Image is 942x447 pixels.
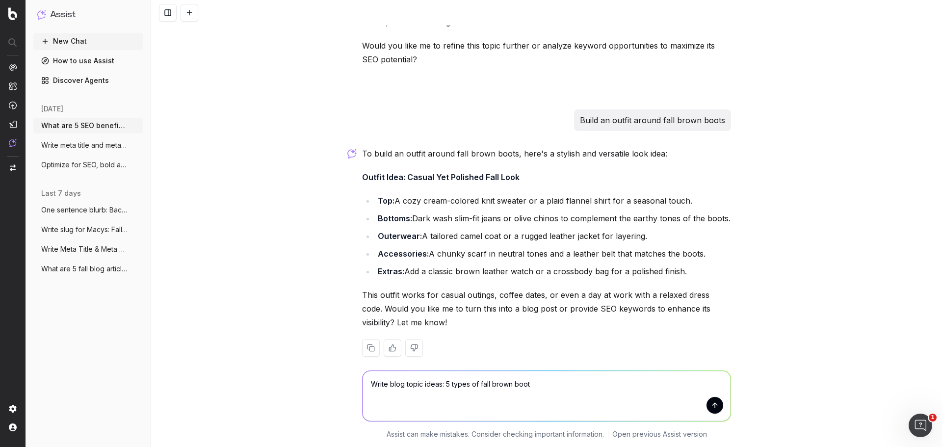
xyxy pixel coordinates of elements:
p: Assist can make mistakes. Consider checking important information. [387,429,604,439]
span: Write Meta Title & Meta Description for [41,244,128,254]
span: What are 5 SEO beneficial blog post topi [41,121,128,131]
span: What are 5 fall blog articles that cover [41,264,128,274]
img: Setting [9,405,17,413]
p: Would you like me to refine this topic further or analyze keyword opportunities to maximize its S... [362,39,731,66]
img: Activation [9,101,17,109]
button: Write Meta Title & Meta Description for [33,241,143,257]
button: What are 5 fall blog articles that cover [33,261,143,277]
textarea: Write blog topic ideas: 5 types of fall brown boot [363,371,731,421]
a: Discover Agents [33,73,143,88]
button: Write meta title and meta descrion for K [33,137,143,153]
img: Assist [37,10,46,19]
span: Optimize for SEO, bold any changes made: [41,160,128,170]
strong: Top: [378,196,394,206]
button: What are 5 SEO beneficial blog post topi [33,118,143,133]
p: To build an outfit around fall brown boots, here's a stylish and versatile look idea: [362,147,731,160]
li: A tailored camel coat or a rugged leather jacket for layering. [375,229,731,243]
button: New Chat [33,33,143,49]
img: Studio [9,120,17,128]
span: 1 [929,414,937,421]
li: Add a classic brown leather watch or a crossbody bag for a polished finish. [375,264,731,278]
p: Build an outfit around fall brown boots [580,113,725,127]
strong: Outfit Idea: Casual Yet Polished Fall Look [362,172,520,182]
button: One sentence blurb: Back-to-School Morni [33,202,143,218]
li: Dark wash slim-fit jeans or olive chinos to complement the earthy tones of the boots. [375,211,731,225]
span: Write slug for Macys: Fall Entryway Deco [41,225,128,235]
img: My account [9,423,17,431]
iframe: Intercom live chat [909,414,932,437]
button: Write slug for Macys: Fall Entryway Deco [33,222,143,237]
button: Optimize for SEO, bold any changes made: [33,157,143,173]
strong: Bottoms: [378,213,412,223]
img: Botify assist logo [347,149,357,158]
img: Analytics [9,63,17,71]
strong: Outerwear: [378,231,422,241]
a: Open previous Assist version [612,429,707,439]
a: How to use Assist [33,53,143,69]
strong: Accessories: [378,249,429,259]
strong: Extras: [378,266,404,276]
li: A chunky scarf in neutral tones and a leather belt that matches the boots. [375,247,731,261]
img: Switch project [10,164,16,171]
button: Assist [37,8,139,22]
h1: Assist [50,8,76,22]
p: This outfit works for casual outings, coffee dates, or even a day at work with a relaxed dress co... [362,288,731,329]
li: A cozy cream-colored knit sweater or a plaid flannel shirt for a seasonal touch. [375,194,731,208]
img: Botify logo [8,7,17,20]
span: One sentence blurb: Back-to-School Morni [41,205,128,215]
img: Assist [9,139,17,147]
span: [DATE] [41,104,63,114]
span: Write meta title and meta descrion for K [41,140,128,150]
img: Intelligence [9,82,17,90]
span: last 7 days [41,188,81,198]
